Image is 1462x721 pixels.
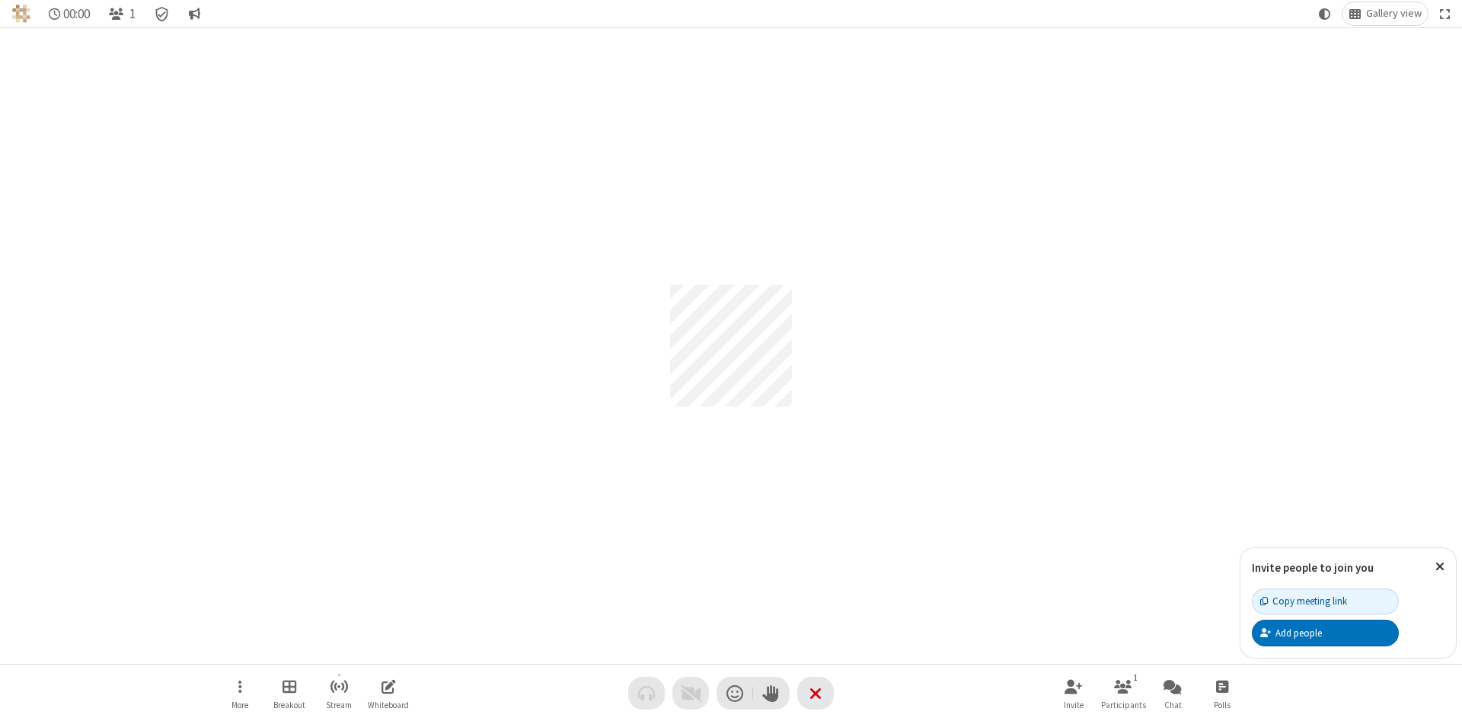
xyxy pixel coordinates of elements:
[672,677,709,710] button: Video
[1434,2,1457,25] button: Fullscreen
[1252,589,1399,614] button: Copy meeting link
[628,677,665,710] button: Audio problem - check your Internet connection or call by phone
[182,2,206,25] button: Conversation
[797,677,834,710] button: End or leave meeting
[43,2,97,25] div: Timer
[316,672,362,715] button: Start streaming
[148,2,177,25] div: Meeting details Encryption enabled
[1051,672,1096,715] button: Invite participants (Alt+I)
[753,677,790,710] button: Raise hand
[1064,700,1084,710] span: Invite
[1199,672,1245,715] button: Open poll
[1164,700,1182,710] span: Chat
[1252,560,1374,575] label: Invite people to join you
[12,5,30,23] img: QA Selenium DO NOT DELETE OR CHANGE
[102,2,142,25] button: Open participant list
[1100,672,1146,715] button: Open participant list
[1252,620,1399,646] button: Add people
[267,672,312,715] button: Manage Breakout Rooms
[717,677,753,710] button: Send a reaction
[1313,2,1337,25] button: Using system theme
[1129,671,1142,684] div: 1
[326,700,352,710] span: Stream
[1342,2,1428,25] button: Change layout
[1260,594,1347,608] div: Copy meeting link
[129,7,136,21] span: 1
[1101,700,1146,710] span: Participants
[368,700,409,710] span: Whiteboard
[217,672,263,715] button: Open menu
[1424,548,1456,585] button: Close popover
[63,7,90,21] span: 00:00
[1366,8,1422,20] span: Gallery view
[1150,672,1195,715] button: Open chat
[1214,700,1231,710] span: Polls
[365,672,411,715] button: Open shared whiteboard
[273,700,305,710] span: Breakout
[231,700,248,710] span: More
